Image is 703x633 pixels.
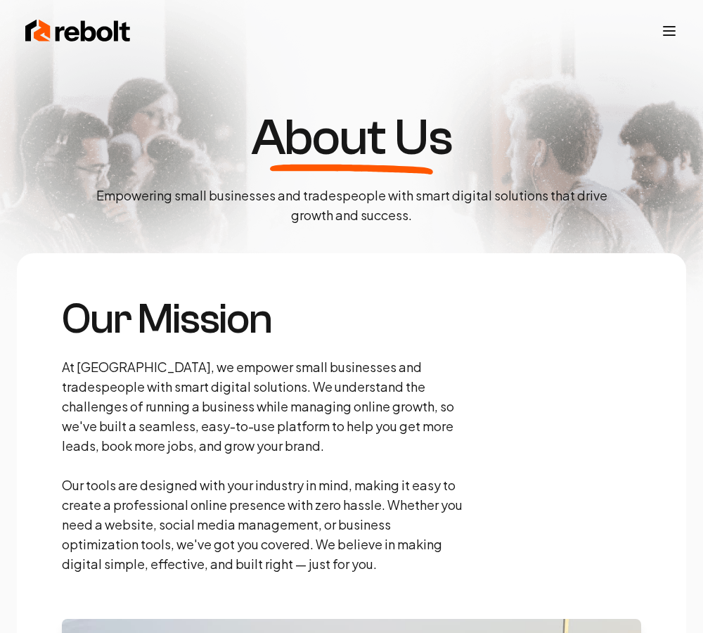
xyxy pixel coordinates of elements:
[62,298,467,340] h3: Our Mission
[62,357,467,574] p: At [GEOGRAPHIC_DATA], we empower small businesses and tradespeople with smart digital solutions. ...
[661,23,678,39] button: Toggle mobile menu
[84,186,619,225] p: Empowering small businesses and tradespeople with smart digital solutions that drive growth and s...
[25,17,131,45] img: Rebolt Logo
[251,113,452,163] h1: About Us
